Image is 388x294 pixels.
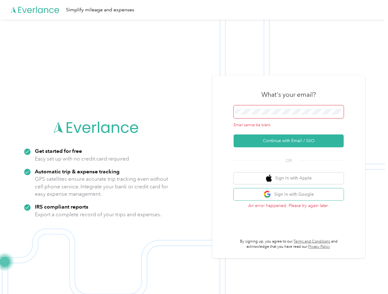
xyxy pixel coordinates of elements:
button: Continue with Email / SSO [234,134,344,147]
button: google logoSign in with Google [234,188,344,200]
img: google logo [264,190,271,198]
p: By signing up, you agree to our and acknowledge that you have read our . [234,239,344,250]
div: Simplify mileage and expenses [66,6,134,14]
p: GPS satellites ensure accurate trip tracking even without cell phone service. Integrate your bank... [35,175,168,198]
h3: What's your email? [261,90,316,99]
button: apple logoSign in with Apple [234,172,344,184]
p: An error happened. Please try again later. [234,202,344,209]
p: Export a complete record of your trips and expenses. [35,211,161,218]
p: Easy set up with no credit card required [35,155,129,163]
img: apple logo [266,175,272,182]
span: OR [278,157,299,164]
a: Privacy Policy [308,244,330,249]
div: Email cannot be blank [234,123,344,128]
a: Terms and Conditions [294,239,330,244]
strong: Get started for free [35,148,82,154]
strong: IRS compliant reports [35,203,88,210]
strong: Automatic trip & expense tracking [35,168,120,175]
